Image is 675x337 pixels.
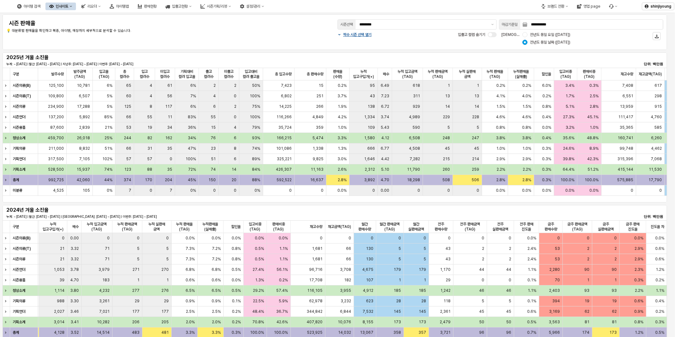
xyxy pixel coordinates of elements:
[276,135,292,141] span: 166,215
[207,4,227,9] div: 시즌기획/리뷰
[106,3,133,10] button: 아이템맵
[116,4,129,9] div: 아이템맵
[3,101,11,112] div: Expand row
[3,112,11,122] div: Expand row
[413,93,420,99] span: 311
[231,224,241,229] span: 할인율
[221,69,236,79] span: 미출고 컬러수
[50,125,64,130] span: 87,600
[188,125,196,130] span: 36%
[13,3,44,10] button: 아이템 검색
[409,135,420,141] span: 6,508
[522,125,531,130] span: 0.8%
[642,3,674,10] button: shinjiyoung
[605,3,621,10] div: 버그 제보 및 기능 개선 요청
[188,135,196,141] span: 34%
[655,93,662,99] span: 298
[381,104,389,109] span: 6.72
[443,114,450,120] span: 229
[250,114,260,120] span: 100%
[150,83,152,88] span: 4
[137,69,153,79] span: 입고 컬러수
[124,135,131,141] span: 244
[474,104,479,109] span: 14
[587,135,599,141] span: 48.8%
[609,61,663,67] p: 단위: 백만원
[590,104,599,109] span: 2.8%
[3,143,11,154] div: Expand row
[563,146,575,151] span: 24.6%
[413,104,420,109] span: 929
[590,146,599,151] span: 8.9%
[72,224,79,229] span: 배수
[6,28,280,34] p: 💡 대분류별 판매율을 확인하고 복종, 아이템, 매장까지 세부적으로 분석할 수 있습니다.
[45,3,76,10] button: 인사이트
[3,185,11,196] div: Expand row
[48,114,64,120] span: 137,200
[48,135,64,141] span: 459,700
[201,69,216,79] span: 출고 컬러수
[522,135,531,141] span: 3.8%
[655,83,662,88] span: 617
[477,83,479,88] span: 1
[319,83,324,88] span: 15
[147,114,152,120] span: 55
[13,104,25,109] strong: 시즌의류
[489,20,496,29] button: 제안 사항 표시
[651,146,662,151] span: 4,462
[167,146,172,151] span: 35
[381,93,389,99] span: 7.23
[56,4,68,9] div: 인사이트
[178,69,196,79] span: 기획대비 컬러 입고율
[276,114,292,120] span: 116,266
[3,306,11,317] div: Expand row
[337,93,347,99] span: 3.7%
[496,104,505,109] span: 1.5%
[557,69,575,79] span: 입고비중(TAG)
[477,125,479,130] span: 5
[167,83,172,88] span: 61
[590,93,599,99] span: 2.5%
[105,146,112,151] span: 51%
[147,135,152,141] span: 82
[412,125,420,130] span: 590
[211,114,216,120] span: 55
[542,135,551,141] span: 0.4%
[3,122,11,133] div: Expand row
[3,317,11,327] div: Expand row
[338,114,347,120] span: 4.2%
[104,114,112,120] span: 85%
[542,222,560,232] span: 금주 판매수량
[79,93,90,99] span: 6,507
[654,125,662,130] span: 585
[144,4,157,9] div: 판매현황
[197,3,235,10] button: 시즌기획/리뷰
[77,135,90,141] span: 26,018
[145,222,169,232] span: 누적 실판매 금액
[496,125,505,130] span: 0.8%
[252,125,260,130] span: 79%
[316,125,324,130] span: 359
[242,69,260,79] span: 입고대비 컬러 출고율
[352,69,375,79] span: 누적 입고구입가(+)
[395,69,420,79] span: 누적 입고금액(TAG)
[147,125,152,130] span: 19
[501,32,552,37] span: [DEMOGRAPHIC_DATA] 기준:
[445,104,450,109] span: 14
[542,104,551,109] span: 0.8%
[522,146,531,151] span: 1.0%
[337,135,347,141] span: 3.3%
[79,114,90,120] span: 5,892
[126,114,131,120] span: 66
[537,3,572,10] button: 브랜드 전환
[522,93,531,99] span: 4.0%
[620,125,633,130] span: 35,365
[246,222,264,232] span: 입고비중(TAG)
[234,125,236,130] span: 4
[542,72,551,77] span: 할인율
[542,83,551,88] span: 6.0%
[620,104,633,109] span: 13,959
[24,4,40,9] div: 아이템 검색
